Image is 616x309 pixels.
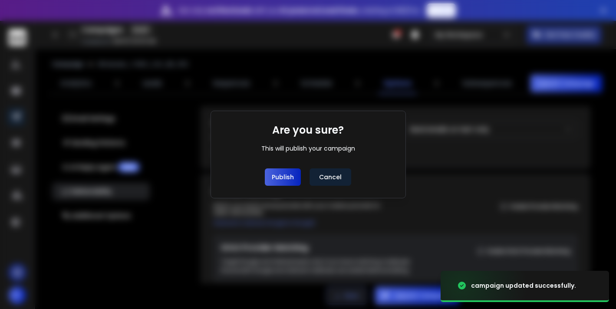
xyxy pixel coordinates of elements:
[265,168,301,186] button: Publish
[471,281,576,290] div: campaign updated successfully.
[272,123,344,137] h1: Are you sure?
[310,168,351,186] button: Cancel
[261,144,355,153] div: This will publish your campaign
